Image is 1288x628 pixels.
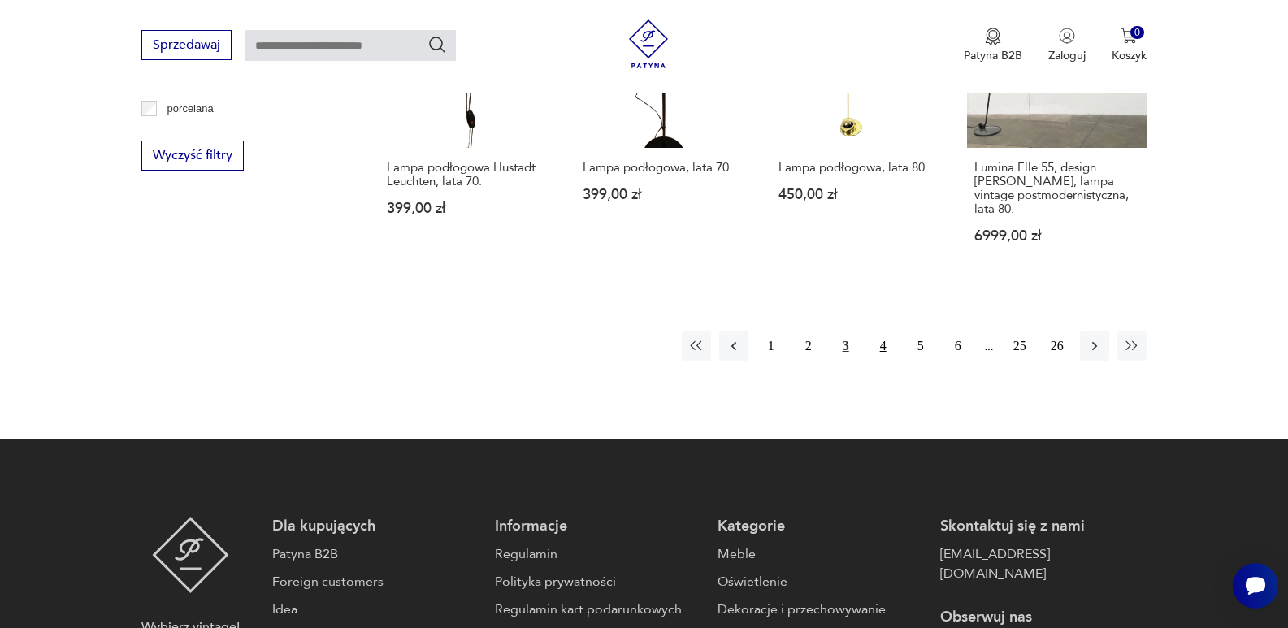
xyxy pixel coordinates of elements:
[778,188,943,201] p: 450,00 zł
[495,572,701,591] a: Polityka prywatności
[1112,48,1147,63] p: Koszyk
[718,600,924,619] a: Dekoracje i przechowywanie
[831,331,861,361] button: 3
[495,600,701,619] a: Regulamin kart podarunkowych
[272,544,479,564] a: Patyna B2B
[906,331,935,361] button: 5
[985,28,1001,45] img: Ikona medalu
[974,161,1139,216] h3: Lumina Elle 55, design [PERSON_NAME], lampa vintage postmodernistyczna, lata 80.
[141,141,244,171] button: Wyczyść filtry
[583,161,748,175] h3: Lampa podłogowa, lata 70.
[943,331,973,361] button: 6
[757,331,786,361] button: 1
[495,517,701,536] p: Informacje
[974,229,1139,243] p: 6999,00 zł
[1112,28,1147,63] button: 0Koszyk
[1005,331,1034,361] button: 25
[427,35,447,54] button: Szukaj
[583,188,748,201] p: 399,00 zł
[718,572,924,591] a: Oświetlenie
[940,544,1147,583] a: [EMAIL_ADDRESS][DOMAIN_NAME]
[152,517,229,593] img: Patyna - sklep z meblami i dekoracjami vintage
[964,48,1022,63] p: Patyna B2B
[964,28,1022,63] a: Ikona medaluPatyna B2B
[141,30,232,60] button: Sprzedawaj
[964,28,1022,63] button: Patyna B2B
[794,331,823,361] button: 2
[1130,26,1144,40] div: 0
[272,572,479,591] a: Foreign customers
[1043,331,1072,361] button: 26
[1121,28,1137,44] img: Ikona koszyka
[1048,28,1086,63] button: Zaloguj
[272,517,479,536] p: Dla kupujących
[1048,48,1086,63] p: Zaloguj
[387,161,552,188] h3: Lampa podłogowa Hustadt Leuchten, lata 70.
[718,517,924,536] p: Kategorie
[718,544,924,564] a: Meble
[624,19,673,68] img: Patyna - sklep z meblami i dekoracjami vintage
[940,517,1147,536] p: Skontaktuj się z nami
[778,161,943,175] h3: Lampa podłogowa, lata 80
[1059,28,1075,44] img: Ikonka użytkownika
[272,600,479,619] a: Idea
[167,123,202,141] p: porcelit
[940,608,1147,627] p: Obserwuj nas
[495,544,701,564] a: Regulamin
[387,201,552,215] p: 399,00 zł
[167,100,214,118] p: porcelana
[869,331,898,361] button: 4
[1233,563,1278,609] iframe: Smartsupp widget button
[141,41,232,52] a: Sprzedawaj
